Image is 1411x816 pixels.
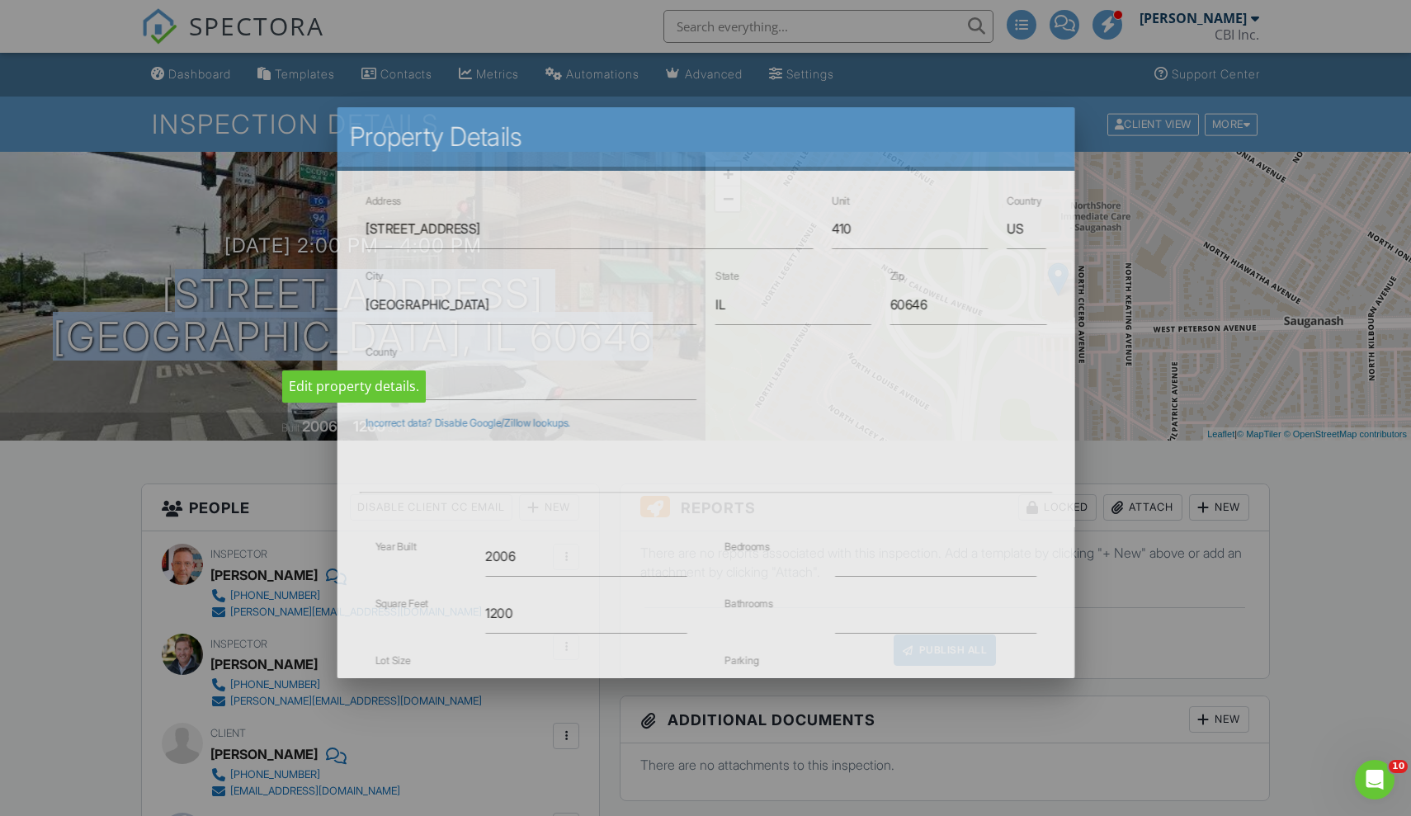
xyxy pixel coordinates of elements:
label: Zip [890,271,904,283]
label: Bedrooms [724,540,769,553]
label: Parking [724,654,758,667]
label: County [366,346,398,358]
div: Incorrect data? Disable Google/Zillow lookups. [366,417,1046,431]
label: State [715,271,738,283]
label: Square Feet [375,597,428,610]
span: 10 [1389,760,1408,773]
label: Unit [832,195,850,207]
label: Bathrooms [724,597,772,610]
iframe: Intercom live chat [1355,760,1394,799]
label: Country [1007,195,1042,207]
label: City [366,271,384,283]
label: Address [366,195,401,207]
h2: Property Details [350,120,1062,153]
label: Lot Size [375,654,410,667]
label: Year Built [375,540,416,553]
